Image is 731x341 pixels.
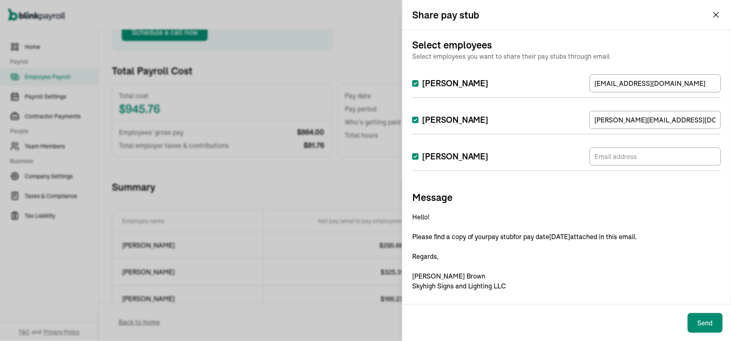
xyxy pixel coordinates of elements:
h3: Message [412,191,721,204]
span: Select employees you want to share their pay stubs through email [412,51,721,68]
label: [PERSON_NAME] [412,78,489,89]
input: TextInput [589,74,721,92]
input: TextInput [589,111,721,129]
label: [PERSON_NAME] [412,151,489,162]
input: TextInput [589,147,721,166]
button: Send [688,313,723,333]
h3: Share pay stub [412,8,480,21]
p: Hello! Please find a copy of your pay stub for pay date [DATE] attached in this email. Regards, [... [412,212,721,291]
h3: Select employees [412,38,721,68]
label: [PERSON_NAME] [412,114,489,126]
input: [PERSON_NAME] [412,153,419,160]
input: [PERSON_NAME] [412,80,419,87]
input: [PERSON_NAME] [412,117,419,123]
